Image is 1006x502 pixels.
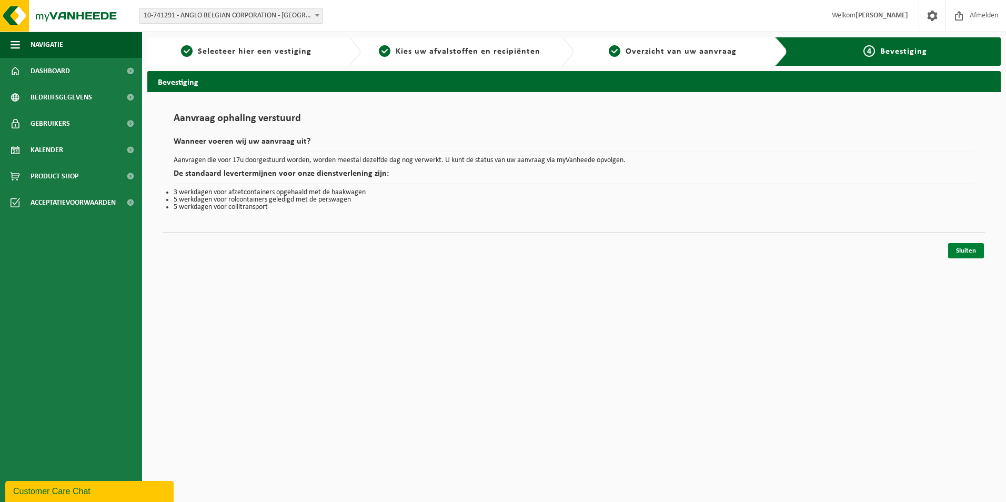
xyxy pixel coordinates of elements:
li: 5 werkdagen voor collitransport [174,204,974,211]
span: 1 [181,45,193,57]
span: Gebruikers [31,111,70,137]
li: 5 werkdagen voor rolcontainers geledigd met de perswagen [174,196,974,204]
span: Dashboard [31,58,70,84]
span: Bedrijfsgegevens [31,84,92,111]
h2: De standaard levertermijnen voor onze dienstverlening zijn: [174,169,974,184]
iframe: chat widget [5,479,176,502]
a: 3Overzicht van uw aanvraag [579,45,767,58]
strong: [PERSON_NAME] [856,12,908,19]
h2: Bevestiging [147,71,1001,92]
p: Aanvragen die voor 17u doorgestuurd worden, worden meestal dezelfde dag nog verwerkt. U kunt de s... [174,157,974,164]
span: Product Shop [31,163,78,189]
span: Kalender [31,137,63,163]
span: 10-741291 - ANGLO BELGIAN CORPORATION - GENT [139,8,323,23]
span: 3 [609,45,620,57]
span: 2 [379,45,390,57]
span: 4 [863,45,875,57]
span: 10-741291 - ANGLO BELGIAN CORPORATION - GENT [139,8,323,24]
h2: Wanneer voeren wij uw aanvraag uit? [174,137,974,152]
h1: Aanvraag ophaling verstuurd [174,113,974,129]
a: 1Selecteer hier een vestiging [153,45,340,58]
span: Selecteer hier een vestiging [198,47,311,56]
span: Kies uw afvalstoffen en recipiënten [396,47,540,56]
a: 2Kies uw afvalstoffen en recipiënten [366,45,554,58]
a: Sluiten [948,243,984,258]
span: Navigatie [31,32,63,58]
span: Overzicht van uw aanvraag [626,47,737,56]
span: Acceptatievoorwaarden [31,189,116,216]
span: Bevestiging [880,47,927,56]
li: 3 werkdagen voor afzetcontainers opgehaald met de haakwagen [174,189,974,196]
